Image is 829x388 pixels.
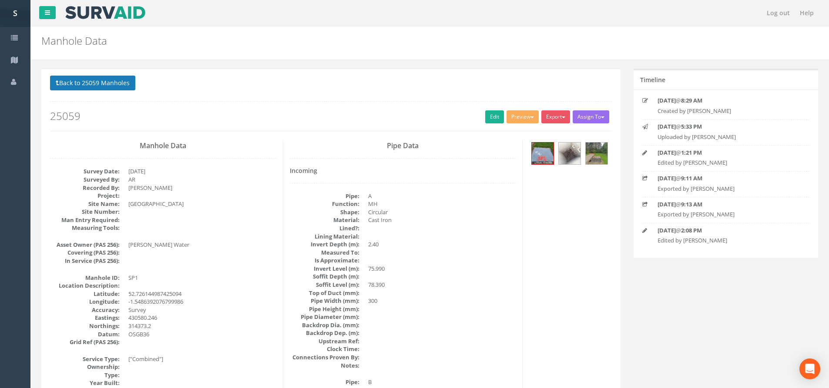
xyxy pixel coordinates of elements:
dt: In Service (PAS 256): [50,257,120,265]
dd: SP1 [128,274,276,282]
dt: Asset Owner (PAS 256): [50,241,120,249]
dt: Clock Time: [290,345,359,353]
p: @ [658,226,795,235]
dt: Notes: [290,361,359,370]
dd: A [368,192,516,200]
dt: Location Description: [50,282,120,290]
dt: Service Type: [50,355,120,363]
dd: OSGB36 [128,330,276,338]
dt: Northings: [50,322,120,330]
strong: 8:29 AM [681,96,702,104]
dt: Function: [290,200,359,208]
dt: Year Built: [50,379,120,387]
h2: 25059 [50,110,612,122]
dt: Pipe Height (mm): [290,305,359,313]
dt: Covering (PAS 256): [50,249,120,257]
strong: [DATE] [658,226,676,234]
dd: Survey [128,306,276,314]
strong: [DATE] [658,96,676,104]
dt: Material: [290,216,359,224]
dt: Survey Date: [50,167,120,176]
p: @ [658,149,795,157]
dt: Site Number: [50,208,120,216]
div: Open Intercom Messenger [799,358,820,379]
p: Uploaded by [PERSON_NAME] [658,133,795,141]
p: Edited by [PERSON_NAME] [658,236,795,245]
dd: 300 [368,297,516,305]
button: Preview [507,110,539,123]
dt: Pipe Diameter (mm): [290,313,359,321]
strong: 1:21 PM [681,149,702,156]
h3: Manhole Data [50,142,276,150]
dt: Invert Level (m): [290,265,359,273]
dt: Pipe: [290,192,359,200]
h2: Manhole Data [41,35,687,46]
dd: [PERSON_NAME] Water [128,241,276,249]
button: Export [541,110,570,123]
dd: 430580.246 [128,314,276,322]
dt: Invert Depth (m): [290,240,359,249]
dt: Site Name: [50,200,120,208]
button: Assign To [573,110,609,123]
strong: 5:33 PM [681,123,702,130]
dt: Ownership: [50,363,120,371]
dt: Grid Ref (PAS 256): [50,338,120,346]
strong: [DATE] [658,123,676,130]
dt: Project: [50,192,120,200]
dd: Cast Iron [368,216,516,224]
dd: [DATE] [128,167,276,176]
dt: Manhole ID: [50,274,120,282]
dd: 2.40 [368,240,516,249]
strong: [DATE] [658,149,676,156]
dd: -1.5486392076799986 [128,298,276,306]
img: 261e3ce1-db37-b7ca-ed96-3b6745deb75d_6e57b516-7e64-fb37-0c4e-a59bd27af3a2_thumb.jpg [532,143,554,164]
dd: 75.990 [368,265,516,273]
h3: Pipe Data [290,142,516,150]
h4: Incoming [290,167,516,174]
p: Edited by [PERSON_NAME] [658,159,795,167]
h5: Timeline [640,76,665,83]
dt: Soffit Depth (m): [290,272,359,281]
strong: 9:13 AM [681,200,702,208]
dd: MH [368,200,516,208]
p: @ [658,123,795,131]
dt: Backdrop Dep. (m): [290,329,359,337]
dd: 78.390 [368,281,516,289]
dt: Measured To: [290,249,359,257]
dt: Recorded By: [50,184,120,192]
a: Edit [485,110,504,123]
dt: Is Approximate: [290,256,359,265]
strong: 9:11 AM [681,174,702,182]
dt: Shape: [290,208,359,216]
strong: [DATE] [658,200,676,208]
dd: [GEOGRAPHIC_DATA] [128,200,276,208]
dd: ["Combined"] [128,355,276,363]
p: @ [658,200,795,209]
dt: Connections Proven By: [290,353,359,361]
strong: [DATE] [658,174,676,182]
p: Created by [PERSON_NAME] [658,107,795,115]
dt: Latitude: [50,290,120,298]
dd: [PERSON_NAME] [128,184,276,192]
dd: AR [128,176,276,184]
dt: Type: [50,371,120,379]
dt: Pipe: [290,378,359,386]
p: Exported by [PERSON_NAME] [658,185,795,193]
strong: 2:08 PM [681,226,702,234]
dd: 314373.2 [128,322,276,330]
dt: Lined?: [290,224,359,232]
dt: Longitude: [50,298,120,306]
img: 261e3ce1-db37-b7ca-ed96-3b6745deb75d_80d67d6e-0a81-e988-b480-f267989f139b_thumb.jpg [586,143,607,164]
dt: Eastings: [50,314,120,322]
button: Back to 25059 Manholes [50,76,135,90]
dd: 52.726144987425094 [128,290,276,298]
dt: Top of Duct (mm): [290,289,359,297]
dt: Backdrop Dia. (mm): [290,321,359,329]
dd: Circular [368,208,516,216]
dt: Measuring Tools: [50,224,120,232]
p: @ [658,174,795,182]
dd: B [368,378,516,386]
dt: Soffit Level (m): [290,281,359,289]
dt: Datum: [50,330,120,338]
p: Exported by [PERSON_NAME] [658,210,795,219]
